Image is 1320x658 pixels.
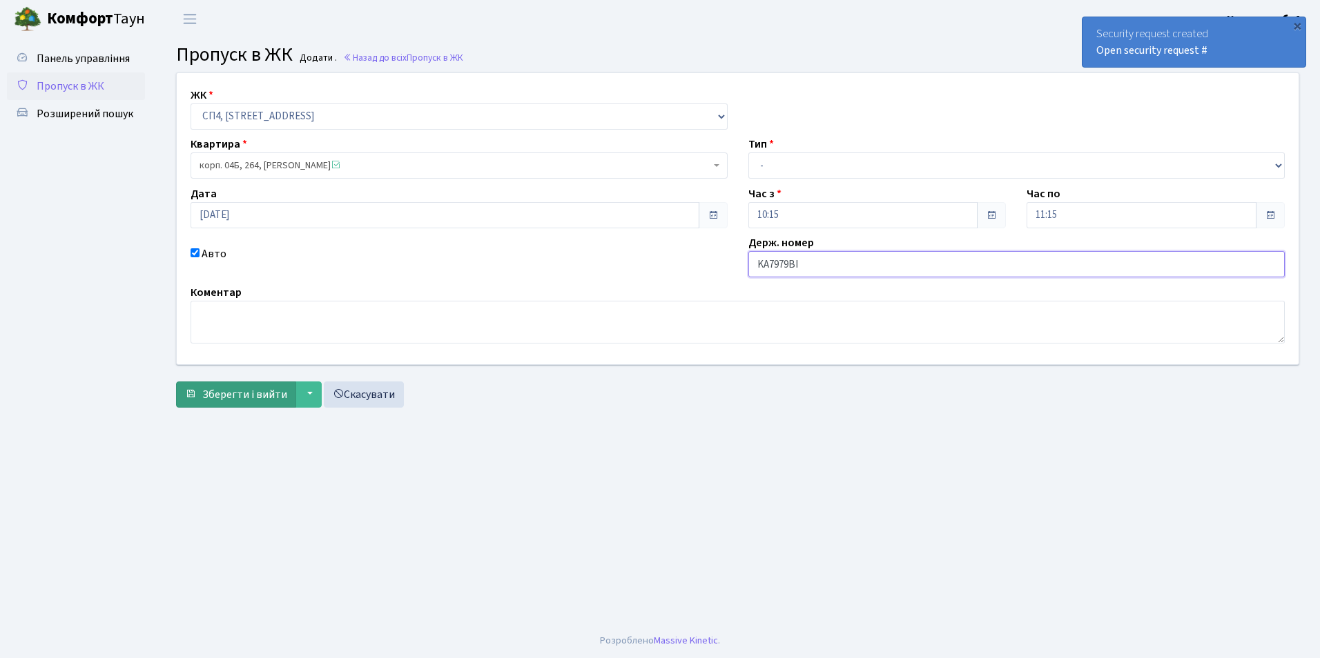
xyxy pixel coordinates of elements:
b: Комфорт [47,8,113,30]
span: Пропуск в ЖК [176,41,293,68]
input: АА1234АА [748,251,1285,277]
a: Панель управління [7,45,145,72]
span: Зберегти і вийти [202,387,287,402]
span: Панель управління [37,51,130,66]
a: Консьєрж б. 4. [1227,11,1303,28]
span: корп. 04Б, 264, Артеменкова Олена Володимирівна <span class='la la-check-square text-success'></s... [200,159,710,172]
label: Час по [1027,186,1060,202]
span: Розширений пошук [37,106,133,121]
span: Пропуск в ЖК [407,51,463,64]
div: Розроблено . [600,633,720,648]
span: Пропуск в ЖК [37,79,104,94]
a: Назад до всіхПропуск в ЖК [343,51,463,64]
label: Дата [191,186,217,202]
b: Консьєрж б. 4. [1227,12,1303,27]
a: Open security request # [1096,43,1207,58]
button: Переключити навігацію [173,8,207,30]
label: Авто [202,246,226,262]
label: Час з [748,186,782,202]
div: Security request created [1083,17,1306,67]
label: Коментар [191,284,242,301]
a: Скасувати [324,381,404,408]
label: Тип [748,136,774,152]
label: ЖК [191,87,213,103]
label: Держ. номер [748,235,814,251]
small: Додати . [297,52,337,64]
div: × [1290,19,1304,32]
img: logo.png [14,6,41,33]
span: Таун [47,8,145,31]
a: Massive Kinetic [654,633,718,648]
span: корп. 04Б, 264, Артеменкова Олена Володимирівна <span class='la la-check-square text-success'></s... [191,152,728,179]
label: Квартира [191,136,247,152]
a: Розширений пошук [7,100,145,128]
a: Пропуск в ЖК [7,72,145,100]
button: Зберегти і вийти [176,381,296,408]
